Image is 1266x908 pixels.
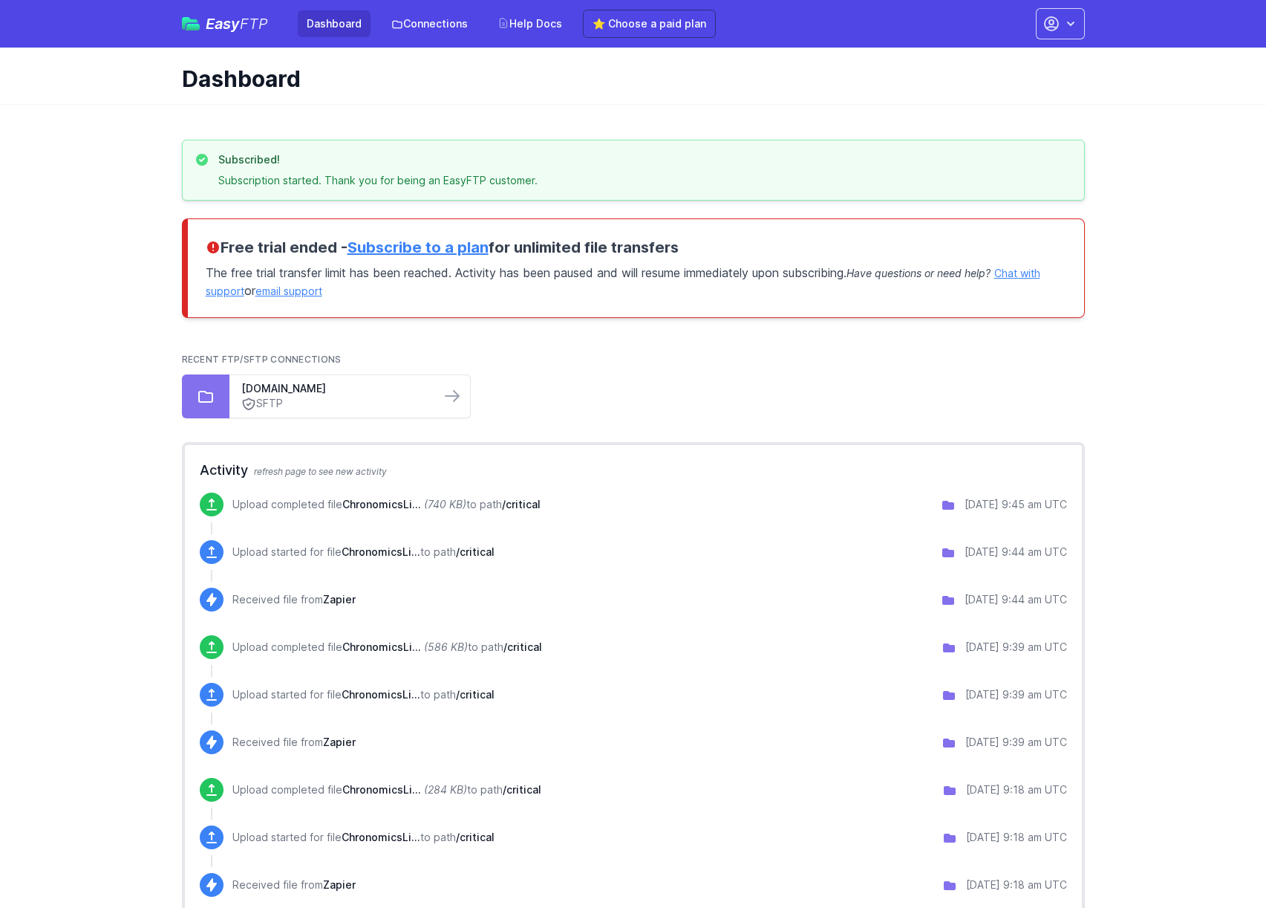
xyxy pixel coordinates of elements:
[232,592,356,607] p: Received file from
[965,687,1067,702] div: [DATE] 9:39 am UTC
[846,267,991,279] span: Have questions or need help?
[218,173,538,188] p: Subscription started. Thank you for being an EasyFTP customer.
[232,735,356,750] p: Received file from
[255,285,322,297] a: email support
[502,498,541,510] span: /critical
[342,641,421,653] span: ChronomicsLimited..INT2509000000436.Critical.Result.20250905093834.pdf
[382,10,477,37] a: Connections
[965,592,1067,607] div: [DATE] 9:44 am UTC
[232,545,495,560] p: Upload started for file to path
[298,10,371,37] a: Dashboard
[182,354,1085,366] h2: Recent FTP/SFTP Connections
[965,497,1067,512] div: [DATE] 9:45 am UTC
[232,640,542,655] p: Upload completed file to path
[966,830,1067,845] div: [DATE] 9:18 am UTC
[323,878,356,891] span: Zapier
[182,16,268,31] a: EasyFTP
[965,735,1067,750] div: [DATE] 9:39 am UTC
[965,545,1067,560] div: [DATE] 9:44 am UTC
[232,687,495,702] p: Upload started for file to path
[182,17,200,30] img: easyftp_logo.png
[965,640,1067,655] div: [DATE] 9:39 am UTC
[342,498,421,510] span: ChronomicsLimited..INT2509000000436.Critical.Result.20250905094236.pdf
[489,10,571,37] a: Help Docs
[966,878,1067,892] div: [DATE] 9:18 am UTC
[456,831,495,843] span: /critical
[342,831,420,843] span: ChronomicsLimited..INT2509000000436.Critical.Result.20250905091803.pdf
[966,782,1067,797] div: [DATE] 9:18 am UTC
[342,688,420,701] span: ChronomicsLimited..INT2509000000436.Critical.Result.20250905093834.pdf
[232,878,356,892] p: Received file from
[232,497,541,512] p: Upload completed file to path
[182,65,1073,92] h1: Dashboard
[254,466,387,477] span: refresh page to see new activity
[206,16,268,31] span: Easy
[323,736,356,748] span: Zapier
[424,783,467,796] i: (284 KB)
[240,15,268,33] span: FTP
[241,396,428,412] a: SFTP
[342,545,420,558] span: ChronomicsLimited..INT2509000000436.Critical.Result.20250905094236.pdf
[456,688,495,701] span: /critical
[232,830,495,845] p: Upload started for file to path
[323,593,356,606] span: Zapier
[424,641,468,653] i: (586 KB)
[424,498,466,510] i: (740 KB)
[456,545,495,558] span: /critical
[241,381,428,396] a: [DOMAIN_NAME]
[342,783,421,796] span: ChronomicsLimited..INT2509000000436.Critical.Result.20250905091803.pdf
[503,783,541,796] span: /critical
[206,258,1066,299] p: The free trial transfer limit has been reached. Activity has been paused and will resume immediat...
[206,237,1066,258] h3: Free trial ended - for unlimited file transfers
[218,152,538,167] h3: Subscribed!
[200,460,1067,481] h2: Activity
[583,10,716,38] a: ⭐ Choose a paid plan
[232,782,541,797] p: Upload completed file to path
[503,641,542,653] span: /critical
[348,239,489,256] a: Subscribe to a plan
